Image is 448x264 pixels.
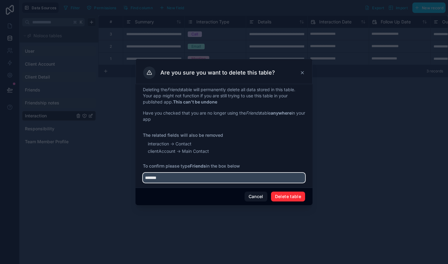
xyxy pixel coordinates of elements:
[148,141,169,147] span: interaction
[245,192,267,201] button: Cancel
[190,163,206,169] strong: Friends
[143,110,305,122] p: Have you checked that you are no longer using the table in your app
[143,132,305,138] p: The related fields will also be removed
[271,110,292,116] strong: anywhere
[148,148,175,154] span: clientAccount
[143,163,305,169] span: To confirm please type in the box below
[175,141,191,147] span: Contact
[143,87,305,105] p: Deleting the table will permanently delete all data stored in this table. Your app might not func...
[271,192,305,201] button: Delete table
[177,148,181,154] span: ->
[160,69,275,76] h3: Are you sure you want to delete this table?
[167,87,182,92] em: Friends
[170,141,174,147] span: ->
[173,99,217,104] strong: This can't be undone
[246,110,261,116] em: Friends
[182,148,209,154] span: Main Contact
